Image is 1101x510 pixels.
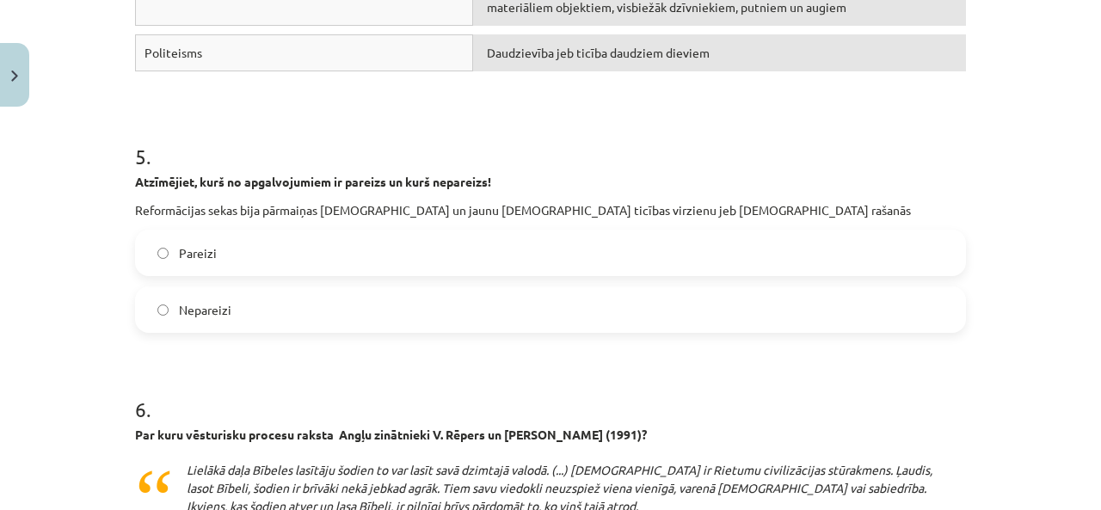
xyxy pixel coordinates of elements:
[135,367,966,421] h1: 6 .
[145,45,202,60] span: Politeisms
[157,304,169,316] input: Nepareizi
[487,45,710,60] span: Daudzievība jeb ticība daudziem dieviem
[135,201,966,219] p: Reformācijas sekas bija pārmaiņas [DEMOGRAPHIC_DATA] un jaunu [DEMOGRAPHIC_DATA] ticības virzienu...
[135,427,647,442] strong: Par kuru vēsturisku procesu raksta Angļu zinātnieki V. Rēpers un [PERSON_NAME] (1991)?
[179,244,217,262] span: Pareizi
[135,174,491,189] strong: Atzīmējiet, kurš no apgalvojumiem ir pareizs un kurš nepareizs!
[179,301,231,319] span: Nepareizi
[135,114,966,168] h1: 5 .
[11,71,18,82] img: icon-close-lesson-0947bae3869378f0d4975bcd49f059093ad1ed9edebbc8119c70593378902aed.svg
[157,248,169,259] input: Pareizi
